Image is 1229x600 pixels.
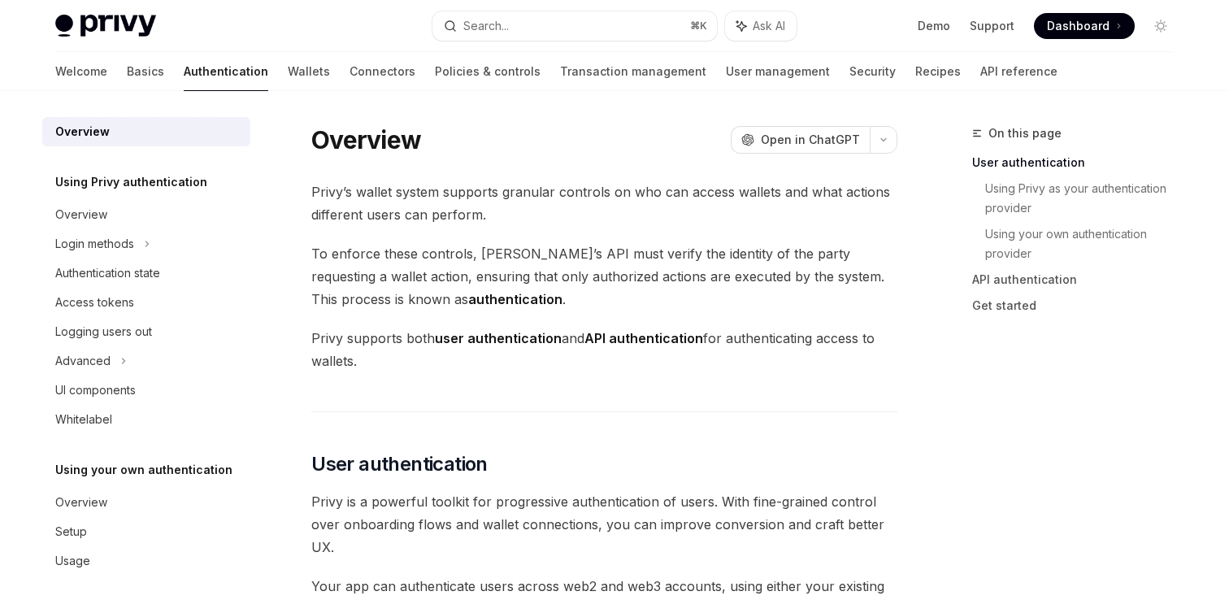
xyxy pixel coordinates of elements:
a: Whitelabel [42,405,250,434]
div: Advanced [55,351,111,371]
span: On this page [988,124,1062,143]
span: Open in ChatGPT [761,132,860,148]
div: Authentication state [55,263,160,283]
a: Authentication state [42,259,250,288]
a: Using your own authentication provider [985,221,1187,267]
div: Setup [55,522,87,541]
a: Logging users out [42,317,250,346]
div: Overview [55,122,110,141]
span: ⌘ K [690,20,707,33]
a: Wallets [288,52,330,91]
div: Search... [463,16,509,36]
a: Get started [972,293,1187,319]
div: Usage [55,551,90,571]
span: To enforce these controls, [PERSON_NAME]’s API must verify the identity of the party requesting a... [311,242,897,311]
div: Whitelabel [55,410,112,429]
a: Dashboard [1034,13,1135,39]
div: Login methods [55,234,134,254]
h1: Overview [311,125,421,154]
a: Policies & controls [435,52,541,91]
span: Privy’s wallet system supports granular controls on who can access wallets and what actions diffe... [311,180,897,226]
a: Using Privy as your authentication provider [985,176,1187,221]
a: Recipes [915,52,961,91]
a: Overview [42,488,250,517]
div: Logging users out [55,322,152,341]
div: Access tokens [55,293,134,312]
span: User authentication [311,451,488,477]
a: Access tokens [42,288,250,317]
span: Privy supports both and for authenticating access to wallets. [311,327,897,372]
div: UI components [55,380,136,400]
a: User authentication [972,150,1187,176]
a: API authentication [972,267,1187,293]
button: Search...⌘K [432,11,717,41]
a: API reference [980,52,1057,91]
div: Overview [55,493,107,512]
span: Ask AI [753,18,785,34]
img: light logo [55,15,156,37]
a: Overview [42,200,250,229]
a: Authentication [184,52,268,91]
span: Privy is a powerful toolkit for progressive authentication of users. With fine-grained control ov... [311,490,897,559]
span: Dashboard [1047,18,1110,34]
a: Setup [42,517,250,546]
strong: API authentication [584,330,703,346]
a: Transaction management [560,52,706,91]
strong: authentication [468,291,562,307]
a: Basics [127,52,164,91]
button: Ask AI [725,11,797,41]
a: Overview [42,117,250,146]
a: Usage [42,546,250,576]
h5: Using Privy authentication [55,172,207,192]
a: Connectors [350,52,415,91]
a: Demo [918,18,950,34]
div: Overview [55,205,107,224]
button: Open in ChatGPT [731,126,870,154]
button: Toggle dark mode [1148,13,1174,39]
strong: user authentication [435,330,562,346]
a: Security [849,52,896,91]
a: Support [970,18,1014,34]
a: Welcome [55,52,107,91]
a: User management [726,52,830,91]
a: UI components [42,376,250,405]
h5: Using your own authentication [55,460,232,480]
